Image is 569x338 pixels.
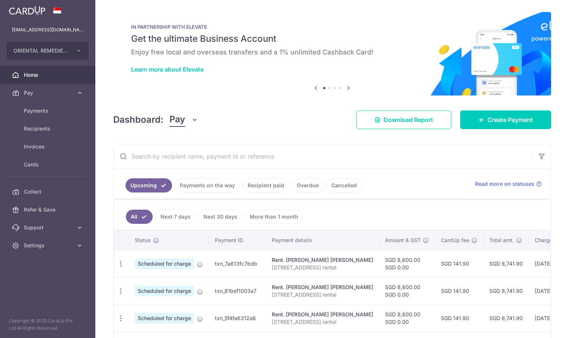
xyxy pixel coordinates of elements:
h6: Enjoy free local and overseas transfers and a 1% unlimited Cashback Card! [131,48,533,57]
span: ORIENTAL REMEDIES INCORPORATED (PRIVATE LIMITED) [13,47,69,54]
a: All [126,210,153,224]
td: txn_81bef1003a7 [209,277,266,304]
span: Download Report [384,115,433,124]
a: Overdue [292,178,324,193]
div: Rent. [PERSON_NAME] [PERSON_NAME] [272,256,373,264]
a: Download Report [356,110,451,129]
td: SGD 8,600.00 SGD 0.00 [379,277,435,304]
span: Scheduled for charge [135,286,194,296]
td: SGD 141.90 [435,277,483,304]
th: Payment ID [209,231,266,250]
a: Next 7 days [156,210,196,224]
a: Create Payment [460,110,551,129]
img: Renovation banner [113,12,551,96]
td: SGD 8,741.90 [483,277,529,304]
span: Recipients [24,125,73,132]
a: Cancelled [327,178,362,193]
p: [EMAIL_ADDRESS][DOMAIN_NAME] [12,26,83,34]
span: Home [24,71,73,79]
h4: Dashboard: [113,113,163,126]
span: Read more on statuses [475,180,534,188]
img: CardUp [9,6,45,15]
td: txn_5f4fa6312a6 [209,304,266,332]
td: SGD 141.90 [435,304,483,332]
td: SGD 8,741.90 [483,250,529,277]
span: Amount & GST [385,237,421,244]
span: Payments [24,107,73,115]
a: Recipient paid [243,178,289,193]
button: Pay [169,113,198,127]
td: SGD 8,741.90 [483,304,529,332]
iframe: Opens a widget where you can find more information [521,316,562,334]
a: Payments on the way [175,178,240,193]
input: Search by recipient name, payment id or reference [114,144,533,168]
a: More than 1 month [245,210,303,224]
a: Upcoming [125,178,172,193]
th: Payment details [266,231,379,250]
span: Collect [24,188,73,195]
span: Invoices [24,143,73,150]
span: Charge date [535,237,565,244]
span: Refer & Save [24,206,73,213]
div: Rent. [PERSON_NAME] [PERSON_NAME] [272,284,373,291]
span: Create Payment [487,115,533,124]
td: SGD 8,600.00 SGD 0.00 [379,304,435,332]
span: Cards [24,161,73,168]
span: Scheduled for charge [135,259,194,269]
p: [STREET_ADDRESS] rental [272,318,373,326]
a: Next 30 days [198,210,242,224]
td: SGD 8,600.00 SGD 0.00 [379,250,435,277]
p: IN PARTNERSHIP WITH ELEVATE [131,24,533,30]
td: txn_7a613fc7bdb [209,250,266,277]
p: [STREET_ADDRESS] rental [272,291,373,298]
a: Read more on statuses [475,180,542,188]
span: Status [135,237,151,244]
button: ORIENTAL REMEDIES INCORPORATED (PRIVATE LIMITED) [7,42,89,60]
a: Learn more about Elevate [131,66,204,73]
h5: Get the ultimate Business Account [131,33,533,45]
p: [STREET_ADDRESS] rental [272,264,373,271]
span: Settings [24,242,73,249]
span: Pay [24,89,73,97]
span: Total amt. [489,237,514,244]
td: SGD 141.90 [435,250,483,277]
div: Rent. [PERSON_NAME] [PERSON_NAME] [272,311,373,318]
span: Pay [169,113,185,127]
span: Scheduled for charge [135,313,194,323]
span: Support [24,224,73,231]
span: CardUp fee [441,237,469,244]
